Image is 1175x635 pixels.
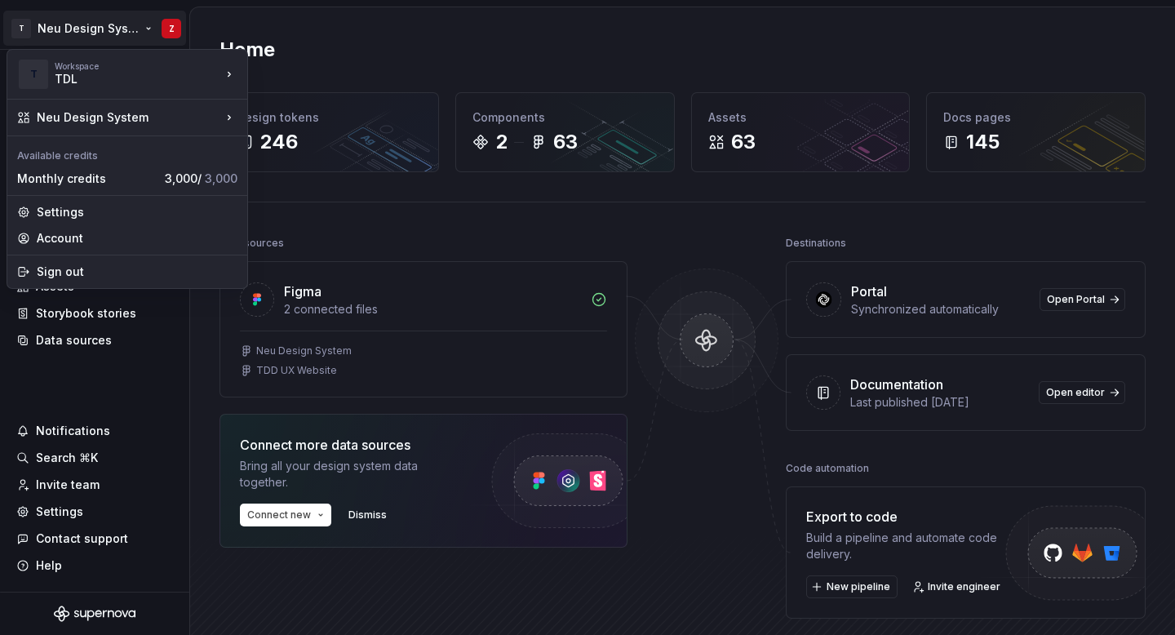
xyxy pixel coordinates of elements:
[37,204,237,220] div: Settings
[55,61,221,71] div: Workspace
[37,230,237,246] div: Account
[37,264,237,280] div: Sign out
[55,71,193,87] div: TDL
[165,171,237,185] span: 3,000 /
[19,60,48,89] div: T
[37,109,221,126] div: Neu Design System
[205,171,237,185] span: 3,000
[11,140,244,166] div: Available credits
[17,171,158,187] div: Monthly credits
